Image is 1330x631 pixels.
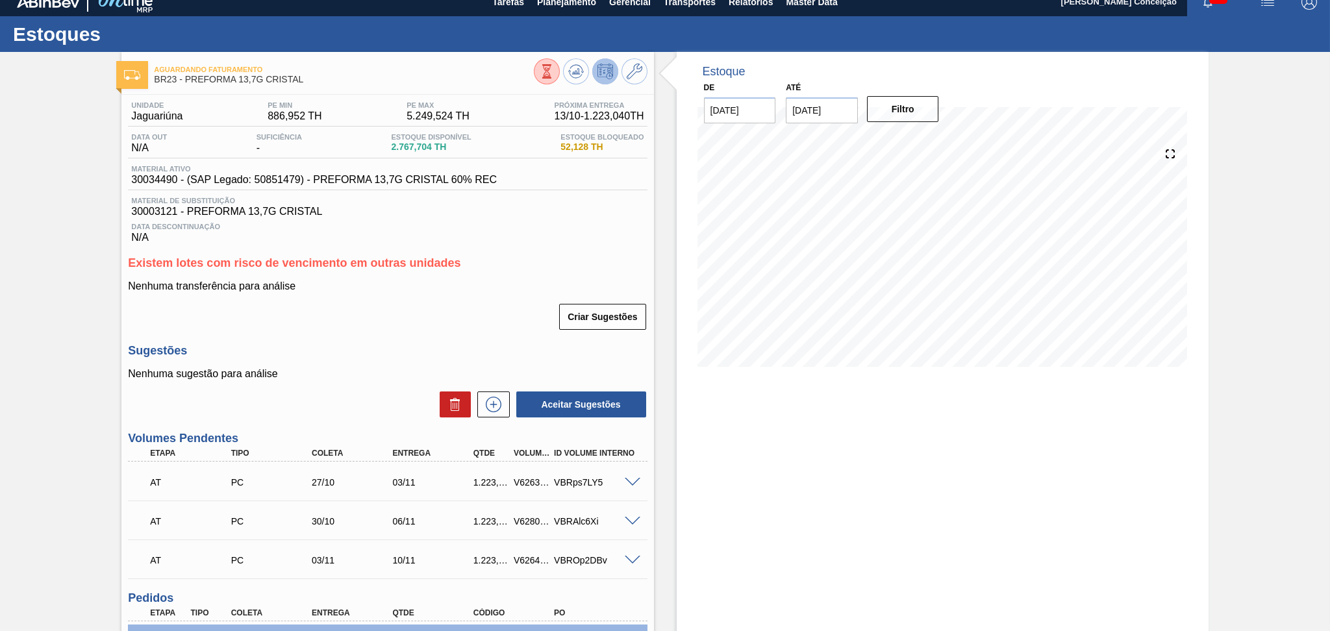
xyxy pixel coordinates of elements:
span: BR23 - PREFORMA 13,7G CRISTAL [154,75,533,84]
span: 30003121 - PREFORMA 13,7G CRISTAL [131,206,644,217]
button: Criar Sugestões [559,304,646,330]
span: 30034490 - (SAP Legado: 50851479) - PREFORMA 13,7G CRISTAL 60% REC [131,174,497,186]
h3: Pedidos [128,591,647,605]
div: 27/10/2025 [308,477,399,488]
div: Pedido de Compra [228,477,319,488]
span: Aguardando Faturamento [154,66,533,73]
span: Material de Substituição [131,197,644,204]
div: N/A [128,217,647,243]
div: Entrega [389,449,480,458]
div: Coleta [308,449,399,458]
span: Material ativo [131,165,497,173]
div: N/A [128,133,170,154]
input: dd/mm/yyyy [704,97,776,123]
p: AT [150,516,234,526]
div: 06/11/2025 [389,516,480,526]
div: Pedido de Compra [228,555,319,565]
span: Existem lotes com risco de vencimento em outras unidades [128,256,460,269]
div: - [253,133,305,154]
h3: Volumes Pendentes [128,432,647,445]
span: Data Descontinuação [131,223,644,230]
input: dd/mm/yyyy [786,97,858,123]
button: Atualizar Gráfico [563,58,589,84]
div: Aguardando Informações de Transporte [147,546,238,575]
span: 52,128 TH [560,142,644,152]
div: 1.223,040 [470,555,512,565]
p: AT [150,477,234,488]
div: Nova sugestão [471,391,510,417]
div: V628050 [510,516,553,526]
button: Aceitar Sugestões [516,391,646,417]
span: Estoque Bloqueado [560,133,644,141]
div: Estoque [703,65,746,79]
label: Até [786,83,801,92]
div: Volume Portal [510,449,553,458]
span: 5.249,524 TH [407,110,470,122]
div: Excluir Sugestões [433,391,471,417]
p: Nenhuma transferência para análise [128,280,647,292]
button: Ir ao Master Data / Geral [621,58,647,84]
div: Coleta [228,608,319,617]
div: Aguardando Informações de Transporte [147,507,238,536]
div: Aceitar Sugestões [510,390,647,419]
span: Próxima Entrega [555,101,644,109]
div: VBROp2DBv [551,555,642,565]
span: PE MAX [407,101,470,109]
div: Qtde [389,608,480,617]
div: 1.223,040 [470,477,512,488]
div: VBRps7LY5 [551,477,642,488]
div: Tipo [228,449,319,458]
span: 13/10 - 1.223,040 TH [555,110,644,122]
div: Tipo [187,608,229,617]
button: Visão Geral dos Estoques [534,58,560,84]
span: Unidade [131,101,182,109]
span: 2.767,704 TH [391,142,471,152]
div: Etapa [147,608,189,617]
span: PE MIN [268,101,321,109]
div: V626472 [510,555,553,565]
span: Jaguariúna [131,110,182,122]
span: Estoque Disponível [391,133,471,141]
span: Suficiência [257,133,302,141]
div: Etapa [147,449,238,458]
span: 886,952 TH [268,110,321,122]
div: Id Volume Interno [551,449,642,458]
div: PO [551,608,642,617]
div: 30/10/2025 [308,516,399,526]
div: 03/11/2025 [389,477,480,488]
label: De [704,83,715,92]
div: VBRAlc6Xi [551,516,642,526]
div: Pedido de Compra [228,516,319,526]
button: Desprogramar Estoque [592,58,618,84]
div: Criar Sugestões [560,303,647,331]
div: 10/11/2025 [389,555,480,565]
div: 03/11/2025 [308,555,399,565]
button: Filtro [867,96,939,122]
div: Código [470,608,561,617]
h3: Sugestões [128,344,647,358]
div: V626391 [510,477,553,488]
p: AT [150,555,234,565]
div: 1.223,040 [470,516,512,526]
div: Entrega [308,608,399,617]
div: Aguardando Informações de Transporte [147,468,238,497]
h1: Estoques [13,27,244,42]
img: Ícone [124,70,140,80]
span: Data out [131,133,167,141]
p: Nenhuma sugestão para análise [128,368,647,380]
div: Qtde [470,449,512,458]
